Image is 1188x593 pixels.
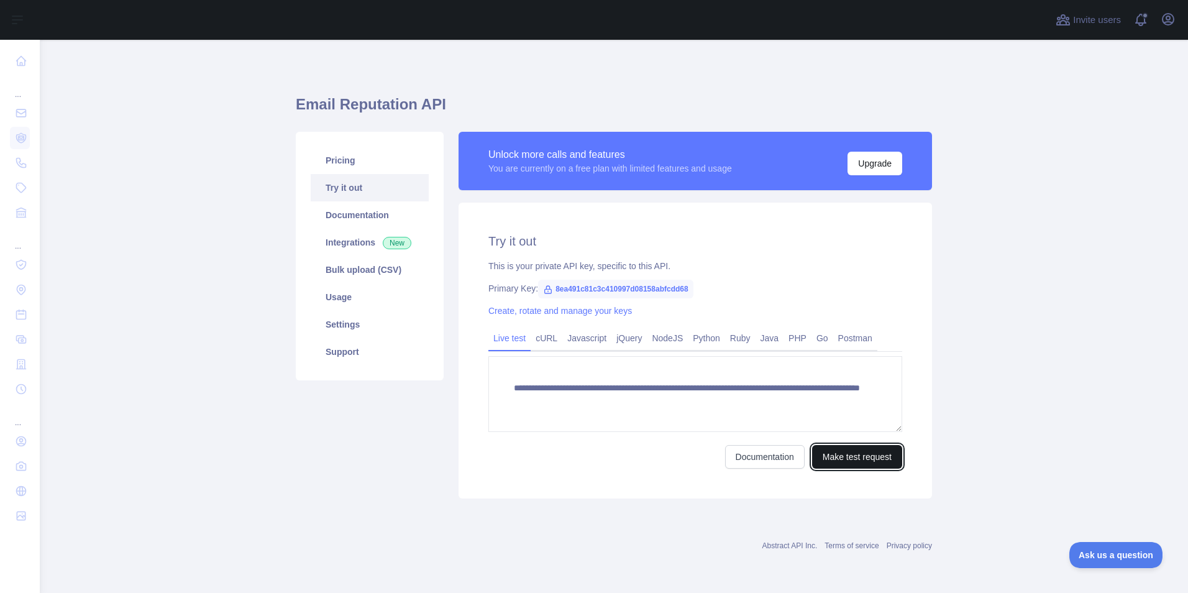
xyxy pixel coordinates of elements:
a: Terms of service [825,541,879,550]
a: Documentation [311,201,429,229]
a: Support [311,338,429,365]
a: Pricing [311,147,429,174]
div: This is your private API key, specific to this API. [488,260,902,272]
a: cURL [531,328,562,348]
a: Try it out [311,174,429,201]
div: Primary Key: [488,282,902,295]
a: Usage [311,283,429,311]
h1: Email Reputation API [296,94,932,124]
a: Java [756,328,784,348]
a: Create, rotate and manage your keys [488,306,632,316]
a: PHP [784,328,811,348]
a: Abstract API Inc. [762,541,818,550]
span: 8ea491c81c3c410997d08158abfcdd68 [538,280,693,298]
a: Bulk upload (CSV) [311,256,429,283]
span: Invite users [1073,13,1121,27]
iframe: Toggle Customer Support [1069,542,1163,568]
a: Settings [311,311,429,338]
button: Upgrade [848,152,902,175]
a: Privacy policy [887,541,932,550]
a: Ruby [725,328,756,348]
a: Python [688,328,725,348]
div: ... [10,75,30,99]
a: Go [811,328,833,348]
div: You are currently on a free plan with limited features and usage [488,162,732,175]
a: Postman [833,328,877,348]
a: Integrations New [311,229,429,256]
div: ... [10,403,30,428]
a: Live test [488,328,531,348]
div: Unlock more calls and features [488,147,732,162]
a: Javascript [562,328,611,348]
h2: Try it out [488,232,902,250]
button: Make test request [812,445,902,469]
span: New [383,237,411,249]
a: Documentation [725,445,805,469]
a: NodeJS [647,328,688,348]
div: ... [10,226,30,251]
button: Invite users [1053,10,1123,30]
a: jQuery [611,328,647,348]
